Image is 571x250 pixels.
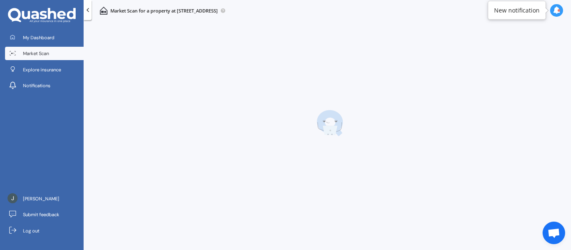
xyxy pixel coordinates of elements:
[23,50,49,57] span: Market Scan
[110,8,218,14] p: Market Scan for a property at [STREET_ADDRESS]
[316,110,343,136] img: q-laptop.bc25ffb5ccee3f42f31d.webp
[8,193,18,203] img: photo.jpg
[494,6,540,15] div: New notification
[5,47,84,60] a: Market Scan
[23,195,59,202] span: [PERSON_NAME]
[5,224,84,237] a: Log out
[23,82,51,89] span: Notifications
[5,31,84,44] a: My Dashboard
[99,7,107,15] img: home-and-contents.b802091223b8502ef2dd.svg
[23,34,54,41] span: My Dashboard
[5,192,84,205] a: [PERSON_NAME]
[23,66,61,73] span: Explore insurance
[5,63,84,76] a: Explore insurance
[5,79,84,92] a: Notifications
[23,211,59,218] span: Submit feedback
[543,222,565,244] a: Open chat
[5,208,84,221] a: Submit feedback
[23,227,39,234] span: Log out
